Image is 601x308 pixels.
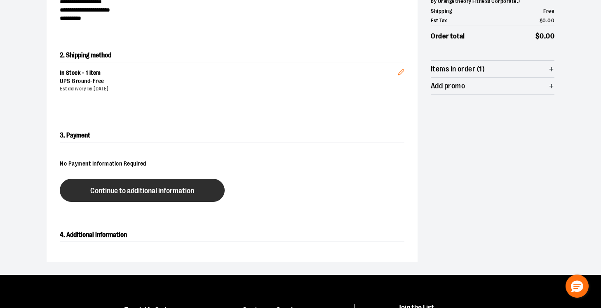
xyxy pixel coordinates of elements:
span: $ [535,32,540,40]
button: Continue to additional information [60,179,225,202]
span: Free [543,8,554,14]
button: Edit [391,56,411,85]
button: Hello, have a question? Let’s chat. [566,275,589,298]
button: Items in order (1) [431,61,554,77]
span: Add promo [431,82,465,90]
span: Items in order (1) [431,65,485,73]
span: 00 [547,17,554,24]
h2: 3. Payment [60,129,404,142]
span: 00 [546,32,554,40]
h2: 2. Shipping method [60,49,404,62]
span: Continue to additional information [90,187,194,195]
span: $ [540,17,543,24]
h2: 4. Additional Information [60,228,404,242]
span: 0 [542,17,546,24]
button: Add promo [431,78,554,94]
span: Shipping [431,7,452,15]
div: UPS Ground - [60,77,398,85]
div: Est delivery by [DATE] [60,85,398,92]
span: 0 [540,32,544,40]
div: No Payment Information Required [60,156,404,172]
span: Est Tax [431,17,447,25]
span: Free [93,78,104,84]
span: Order total [431,31,465,42]
span: . [544,32,546,40]
div: In Stock - 1 item [60,69,398,77]
span: . [546,17,548,24]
